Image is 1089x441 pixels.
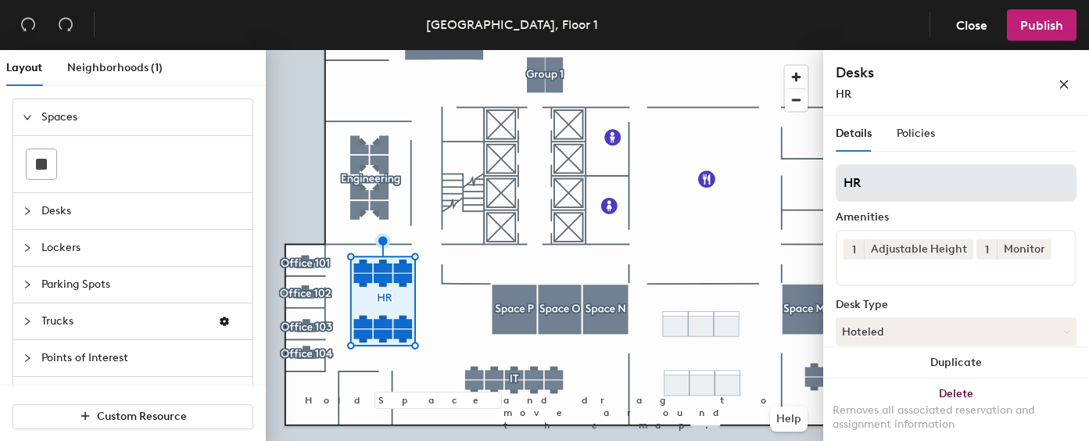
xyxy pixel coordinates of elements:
[1059,79,1069,90] span: close
[852,242,856,258] span: 1
[23,206,32,216] span: collapsed
[23,317,32,326] span: collapsed
[770,407,808,432] button: Help
[41,340,243,376] span: Points of Interest
[426,15,598,34] div: [GEOGRAPHIC_DATA], Floor 1
[6,61,42,74] span: Layout
[997,239,1051,260] div: Monitor
[864,239,973,260] div: Adjustable Height
[976,239,997,260] button: 1
[836,299,1076,311] div: Desk Type
[41,193,243,229] span: Desks
[943,9,1001,41] button: Close
[1020,18,1063,33] span: Publish
[836,88,851,101] span: HR
[67,61,163,74] span: Neighborhoods (1)
[823,347,1089,378] button: Duplicate
[836,211,1076,224] div: Amenities
[23,353,32,363] span: collapsed
[20,16,36,32] span: undo
[41,303,206,339] span: Trucks
[897,127,935,140] span: Policies
[97,410,187,423] span: Custom Resource
[41,377,243,413] span: Furnishings
[23,113,32,122] span: expanded
[13,9,44,41] button: Undo (⌘ + Z)
[956,18,987,33] span: Close
[836,317,1076,346] button: Hoteled
[50,9,81,41] button: Redo (⌘ + ⇧ + Z)
[41,267,243,303] span: Parking Spots
[836,63,1008,83] h4: Desks
[836,127,872,140] span: Details
[985,242,989,258] span: 1
[23,243,32,253] span: collapsed
[41,230,243,266] span: Lockers
[1007,9,1076,41] button: Publish
[41,99,243,135] span: Spaces
[13,404,253,429] button: Custom Resource
[23,280,32,289] span: collapsed
[844,239,864,260] button: 1
[833,403,1080,432] div: Removes all associated reservation and assignment information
